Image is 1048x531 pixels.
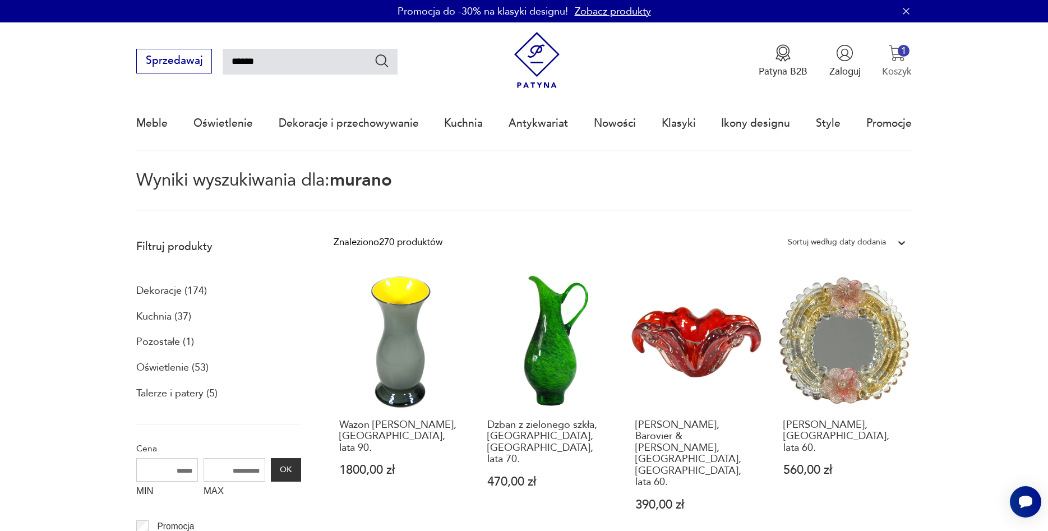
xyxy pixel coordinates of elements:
a: Ikona medaluPatyna B2B [759,44,807,78]
a: Kuchnia [444,98,483,149]
div: 1 [898,45,910,57]
a: Pozostałe (1) [136,333,194,352]
a: Oświetlenie (53) [136,358,209,377]
a: Nowości [594,98,636,149]
img: Ikona medalu [774,44,792,62]
h3: [PERSON_NAME], Barovier & [PERSON_NAME], [GEOGRAPHIC_DATA], [GEOGRAPHIC_DATA], lata 60. [635,419,758,488]
img: Ikonka użytkownika [836,44,853,62]
p: Promocja do -30% na klasyki designu! [398,4,568,19]
iframe: Smartsupp widget button [1010,486,1041,518]
button: Sprzedawaj [136,49,212,73]
button: OK [271,458,301,482]
p: Filtruj produkty [136,239,301,254]
a: Meble [136,98,168,149]
label: MAX [204,482,265,503]
button: Szukaj [374,53,390,69]
a: Sprzedawaj [136,57,212,66]
a: Style [816,98,841,149]
p: 390,00 zł [635,499,758,511]
span: murano [330,168,392,192]
label: MIN [136,482,198,503]
p: 1800,00 zł [339,464,461,476]
p: Zaloguj [829,65,861,78]
button: 1Koszyk [882,44,912,78]
a: Ikony designu [721,98,790,149]
a: Talerze i patery (5) [136,384,218,403]
p: Cena [136,441,301,456]
button: Patyna B2B [759,44,807,78]
h3: [PERSON_NAME], [GEOGRAPHIC_DATA], lata 60. [783,419,906,454]
h3: Wazon [PERSON_NAME], [GEOGRAPHIC_DATA], lata 90. [339,419,461,454]
a: Dekoracje (174) [136,281,207,301]
a: Klasyki [662,98,696,149]
a: Oświetlenie [193,98,253,149]
p: 560,00 zł [783,464,906,476]
p: Wyniki wyszukiwania dla: [136,172,912,211]
div: Sortuj według daty dodania [788,235,886,250]
a: Zobacz produkty [575,4,651,19]
img: Patyna - sklep z meblami i dekoracjami vintage [509,32,565,89]
p: 470,00 zł [487,476,610,488]
p: Koszyk [882,65,912,78]
a: Kuchnia (37) [136,307,191,326]
button: Zaloguj [829,44,861,78]
a: Promocje [866,98,912,149]
a: Dekoracje i przechowywanie [279,98,419,149]
h3: Dzban z zielonego szkła, [GEOGRAPHIC_DATA], [GEOGRAPHIC_DATA], lata 70. [487,419,610,465]
p: Patyna B2B [759,65,807,78]
img: Ikona koszyka [888,44,906,62]
a: Antykwariat [509,98,568,149]
div: Znaleziono 270 produktów [334,235,442,250]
